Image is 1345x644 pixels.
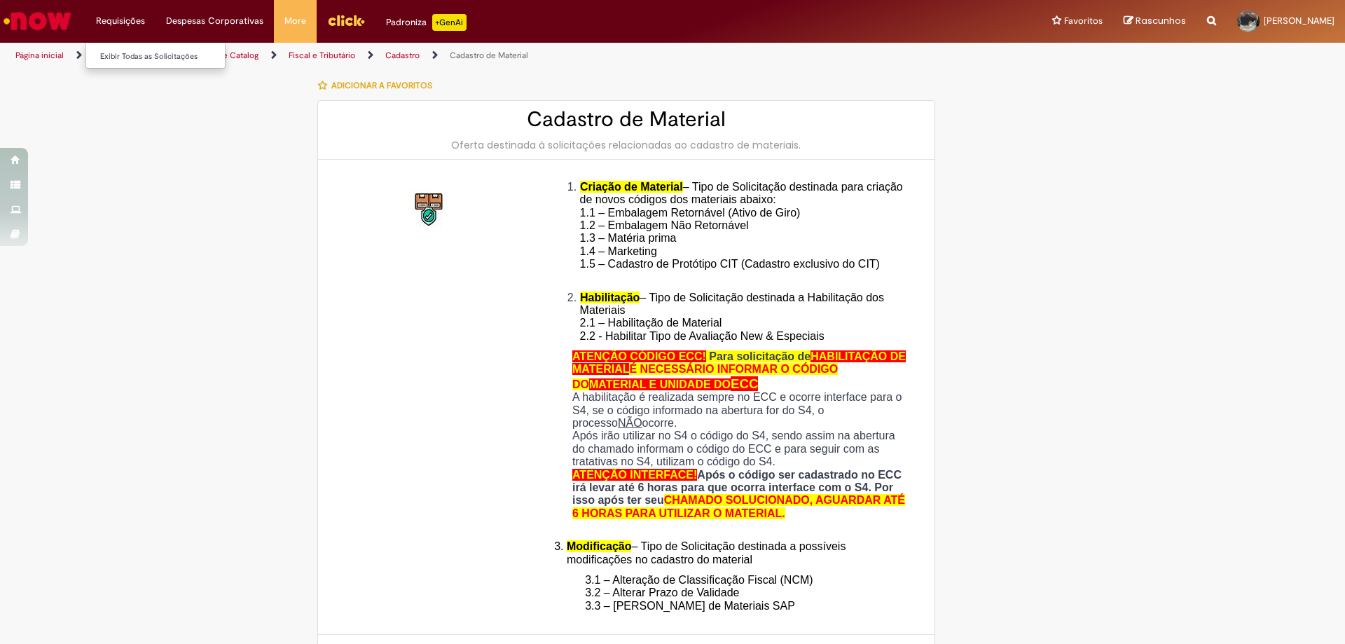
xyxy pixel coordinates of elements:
span: HABILITAÇÃO DE MATERIAL [572,350,906,375]
strong: Após o código ser cadastrado no ECC irá levar até 6 horas para que ocorra interface com o S4. Por... [572,469,905,519]
a: Fiscal e Tributário [289,50,355,61]
span: CHAMADO SOLUCIONADO, AGUARDAR ATÉ 6 HORAS PARA UTILIZAR O MATERIAL. [572,494,905,519]
img: ServiceNow [1,7,74,35]
span: ATENÇÃO INTERFACE! [572,469,697,481]
div: Oferta destinada à solicitações relacionadas ao cadastro de materiais. [332,138,920,152]
ul: Requisições [85,42,226,69]
img: click_logo_yellow_360x200.png [327,10,365,31]
span: – Tipo de Solicitação destinada a Habilitação dos Materiais 2.1 – Habilitação de Material 2.2 - H... [580,292,884,342]
span: Modificação [567,540,631,552]
span: Para solicitação de [709,350,811,362]
span: É NECESSÁRIO INFORMAR O CÓDIGO DO [572,363,838,390]
a: Cadastro de Material [450,50,528,61]
h2: Cadastro de Material [332,108,920,131]
li: – Tipo de Solicitação destinada a possíveis modificações no cadastro do material [567,540,910,566]
span: Adicionar a Favoritos [331,80,432,91]
ul: Trilhas de página [11,43,886,69]
span: Rascunhos [1136,14,1186,27]
a: Página inicial [15,50,64,61]
span: 3.1 – Alteração de Classificação Fiscal (NCM) 3.2 – Alterar Prazo de Validade 3.3 – [PERSON_NAME]... [585,574,813,612]
span: [PERSON_NAME] [1264,15,1334,27]
span: Requisições [96,14,145,28]
span: MATERIAL E UNIDADE DO [589,378,731,390]
span: ATENÇÃO CÓDIGO ECC! [572,350,706,362]
a: Cadastro [385,50,420,61]
button: Adicionar a Favoritos [317,71,440,100]
a: Exibir Todas as Solicitações [86,49,240,64]
div: Padroniza [386,14,467,31]
span: Despesas Corporativas [166,14,263,28]
p: +GenAi [432,14,467,31]
span: Criação de Material [580,181,683,193]
span: Favoritos [1064,14,1103,28]
a: Service Catalog [198,50,258,61]
span: Habilitação [580,292,640,303]
p: A habilitação é realizada sempre no ECC e ocorre interface para o S4, se o código informado na ab... [572,391,910,430]
img: Cadastro de Material [408,188,453,233]
u: NÃO [618,417,642,429]
span: – Tipo de Solicitação destinada para criação de novos códigos dos materiais abaixo: 1.1 – Embalag... [580,181,903,283]
span: ECC [731,376,758,391]
p: Após irão utilizar no S4 o código do S4, sendo assim na abertura do chamado informam o código do ... [572,430,910,468]
span: More [284,14,306,28]
a: Rascunhos [1124,15,1186,28]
